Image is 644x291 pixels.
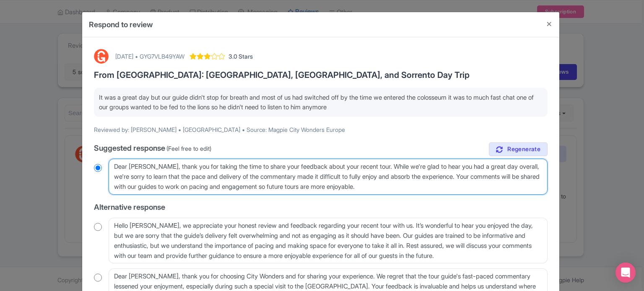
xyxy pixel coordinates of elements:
[229,52,253,61] span: 3.0 Stars
[615,263,636,283] div: Open Intercom Messenger
[109,159,548,195] textarea: Dear [PERSON_NAME], thank you for taking the time to share your feedback about your recent tour w...
[94,203,165,211] span: Alternative response
[507,145,540,153] span: Regenerate
[94,70,548,80] h3: From [GEOGRAPHIC_DATA]: [GEOGRAPHIC_DATA], [GEOGRAPHIC_DATA], and Sorrento Day Trip
[94,49,109,64] img: GetYourGuide Logo
[94,144,165,152] span: Suggested response
[166,145,211,152] span: (Feel free to edit)
[89,19,153,30] h4: Respond to review
[489,142,548,156] a: Regenerate
[109,218,548,264] textarea: Hello [PERSON_NAME], we appreciate your honest review and feedback regarding your recent tour wit...
[539,12,559,36] button: Close
[115,52,184,61] div: [DATE] • GYG7VLB49YAW
[99,93,543,112] p: It was a great day but our guide didn't stop for breath and most of us had switched off by the ti...
[94,125,548,134] p: Reviewed by: [PERSON_NAME] • [GEOGRAPHIC_DATA] • Source: Magpie City Wonders Europe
